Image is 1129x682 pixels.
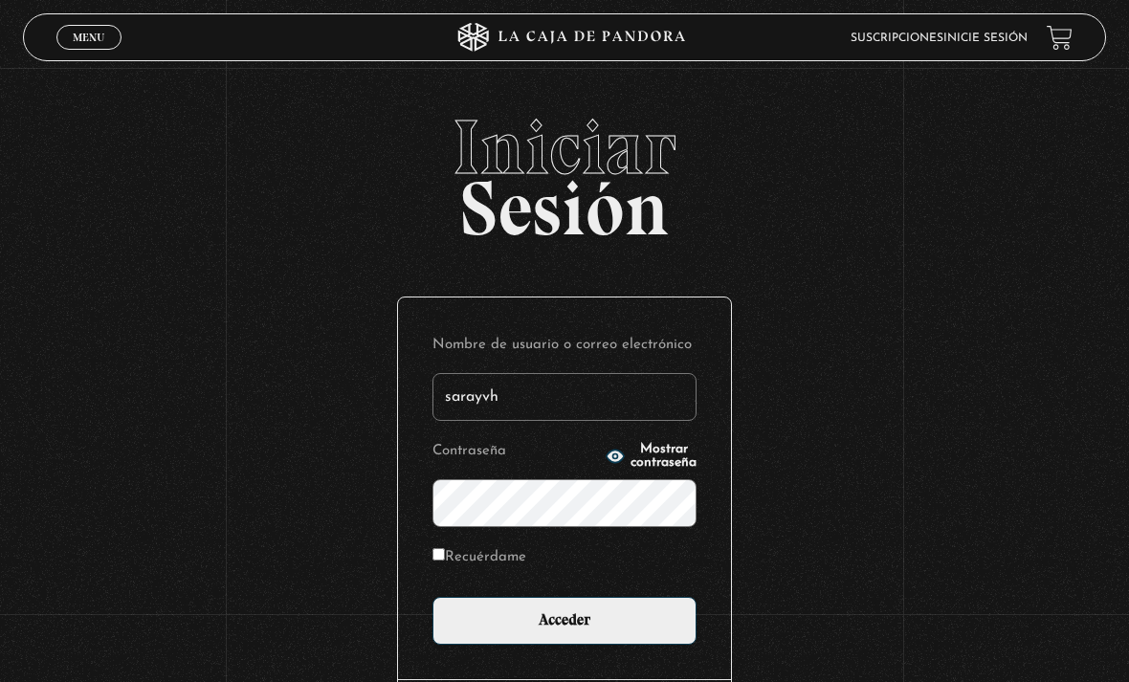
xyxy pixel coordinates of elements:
a: Suscripciones [851,33,943,44]
button: Mostrar contraseña [606,443,697,470]
a: View your shopping cart [1047,25,1073,51]
span: Cerrar [67,48,112,61]
label: Contraseña [432,438,600,464]
label: Nombre de usuario o correo electrónico [432,332,697,358]
span: Menu [73,32,104,43]
input: Recuérdame [432,548,445,561]
input: Acceder [432,597,697,645]
label: Recuérdame [432,544,526,570]
h2: Sesión [23,109,1107,231]
span: Mostrar contraseña [631,443,697,470]
a: Inicie sesión [943,33,1028,44]
span: Iniciar [23,109,1107,186]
